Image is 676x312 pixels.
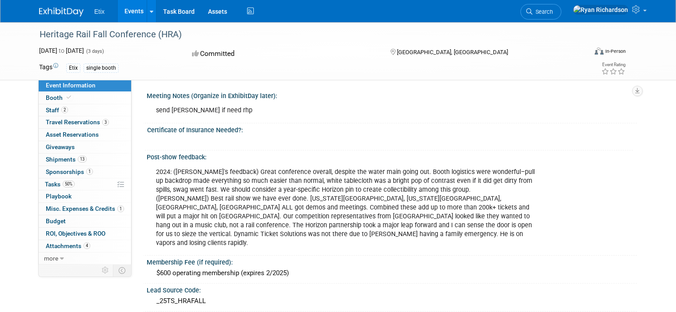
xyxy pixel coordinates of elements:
[39,178,131,190] a: Tasks50%
[39,116,131,128] a: Travel Reservations3
[61,107,68,113] span: 2
[595,47,604,55] img: Format-Inperson.png
[39,228,131,240] a: ROI, Objectives & ROO
[46,143,75,150] span: Giveaways
[46,193,72,200] span: Playbook
[39,47,84,54] span: [DATE] [DATE]
[84,63,119,73] div: single booth
[86,168,93,175] span: 1
[46,94,73,101] span: Booth
[46,118,109,126] span: Travel Reservations
[147,150,637,162] div: Post-show feedback:
[39,166,131,178] a: Sponsorships1
[46,168,93,175] span: Sponsorships
[532,8,553,15] span: Search
[189,46,376,62] div: Committed
[147,256,637,267] div: Membership Fee (if required):
[66,63,80,73] div: Etix
[39,104,131,116] a: Staff2
[147,123,633,134] div: Certificate of Insurance Needed?:
[46,242,90,249] span: Attachments
[39,203,131,215] a: Misc. Expenses & Credits1
[39,215,131,227] a: Budget
[67,95,71,100] i: Booth reservation complete
[113,265,132,276] td: Toggle Event Tabs
[46,82,96,89] span: Event Information
[153,266,630,280] div: $600 operating membership (expires 2/2025)
[98,265,113,276] td: Personalize Event Tab Strip
[573,5,628,15] img: Ryan Richardson
[39,92,131,104] a: Booth
[63,181,75,187] span: 50%
[57,47,66,54] span: to
[46,131,99,138] span: Asset Reservations
[147,284,637,295] div: Lead Source Code:
[46,217,66,225] span: Budget
[46,107,68,114] span: Staff
[39,141,131,153] a: Giveaways
[46,230,105,237] span: ROI, Objectives & ROO
[605,48,626,55] div: In-Person
[85,48,104,54] span: (3 days)
[150,163,541,253] div: 2024: ([PERSON_NAME]'s feedback) Great conference overall, despite the water main going out. Boot...
[39,154,131,166] a: Shipments13
[94,8,104,15] span: Etix
[39,240,131,252] a: Attachments4
[153,294,630,308] div: _25TS_HRAFALL
[36,27,576,43] div: Heritage Rail Fall Conference (HRA)
[102,119,109,126] span: 3
[46,156,87,163] span: Shipments
[117,205,124,212] span: 1
[78,156,87,162] span: 13
[539,46,626,59] div: Event Format
[601,63,625,67] div: Event Rating
[39,253,131,265] a: more
[45,181,75,188] span: Tasks
[39,8,84,16] img: ExhibitDay
[39,79,131,91] a: Event Information
[397,49,508,55] span: [GEOGRAPHIC_DATA], [GEOGRAPHIC_DATA]
[44,255,58,262] span: more
[39,190,131,202] a: Playbook
[39,129,131,141] a: Asset Reservations
[520,4,561,20] a: Search
[147,89,637,100] div: Meeting Notes (Organize in ExhibitDay later):
[39,63,58,73] td: Tags
[150,102,541,119] div: send [PERSON_NAME] if need rhp
[84,242,90,249] span: 4
[46,205,124,212] span: Misc. Expenses & Credits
